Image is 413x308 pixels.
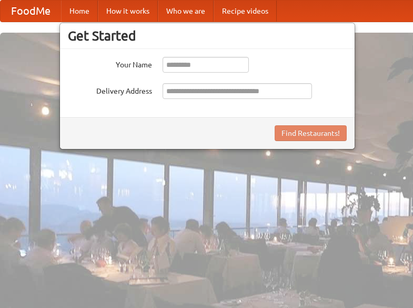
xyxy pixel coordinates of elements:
[98,1,158,22] a: How it works
[214,1,277,22] a: Recipe videos
[275,125,347,141] button: Find Restaurants!
[68,28,347,44] h3: Get Started
[61,1,98,22] a: Home
[68,57,152,70] label: Your Name
[68,83,152,96] label: Delivery Address
[1,1,61,22] a: FoodMe
[158,1,214,22] a: Who we are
